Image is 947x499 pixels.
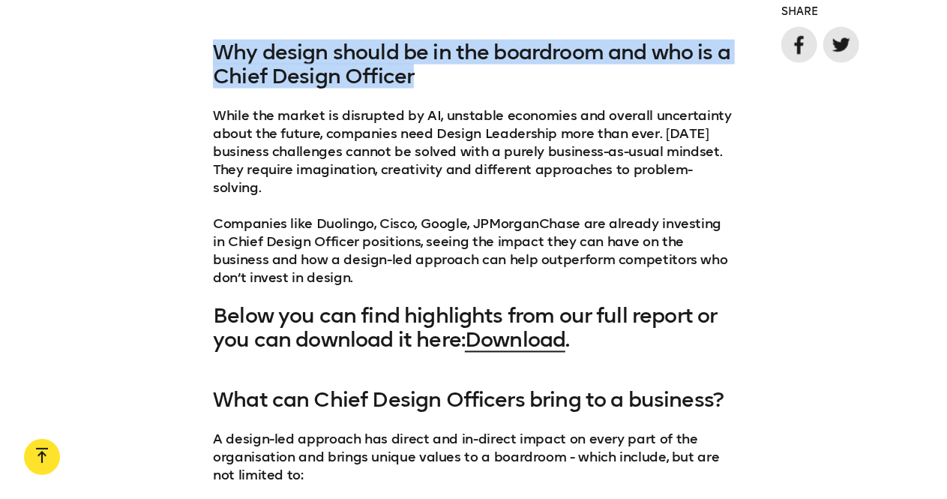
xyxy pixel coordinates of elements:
a: Download [465,328,565,353]
p: A design-led approach has direct and in-direct impact on every part of the organisation and bring... [213,431,734,485]
h3: Below you can find highlights from our full report or you can download it here: . [213,305,734,353]
h6: Share [781,5,923,20]
h3: Why design should be in the boardroom and who is a Chief Design Officer [213,41,734,89]
p: While the market is disrupted by AI, unstable economies and overall uncertainty about the future,... [213,107,734,287]
h3: What can Chief Design Officers bring to a business? [213,389,734,413]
